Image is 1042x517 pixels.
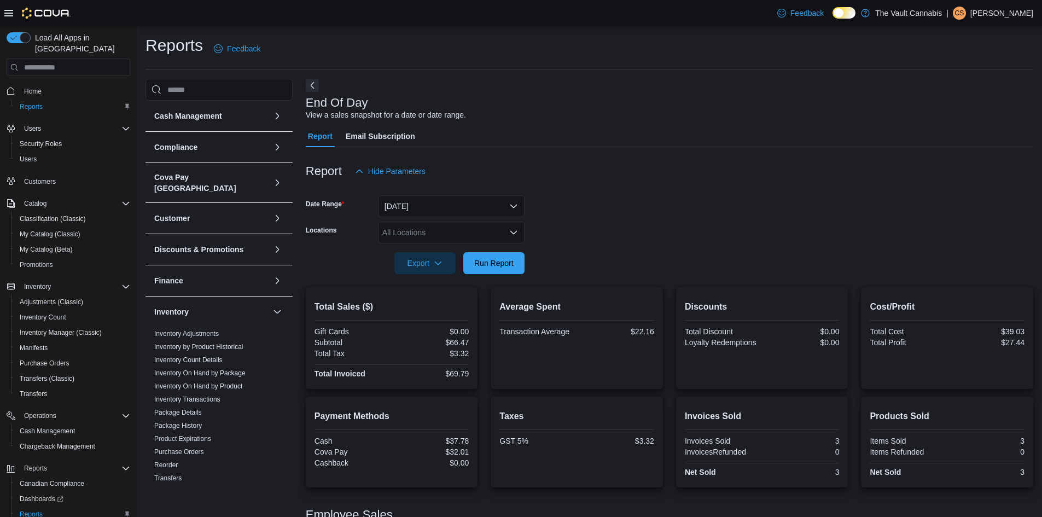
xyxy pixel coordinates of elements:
h3: Inventory [154,306,189,317]
p: | [946,7,948,20]
span: Purchase Orders [20,359,69,368]
span: Purchase Orders [154,448,204,456]
h2: Payment Methods [315,410,469,423]
button: Customer [271,212,284,225]
span: Report [308,125,333,147]
a: Purchase Orders [154,448,204,456]
a: Transfers [154,474,182,482]
span: Inventory by Product Historical [154,342,243,351]
div: Total Cost [870,327,945,336]
strong: Net Sold [870,468,901,477]
button: Chargeback Management [11,439,135,454]
span: Security Roles [15,137,130,150]
div: $39.03 [950,327,1024,336]
span: Package History [154,421,202,430]
button: Customers [2,173,135,189]
button: Transfers [11,386,135,402]
button: [DATE] [378,195,525,217]
button: Hide Parameters [351,160,430,182]
button: Finance [154,275,269,286]
div: $0.00 [764,327,839,336]
a: Dashboards [15,492,68,506]
a: Inventory On Hand by Product [154,382,242,390]
a: Classification (Classic) [15,212,90,225]
button: Home [2,83,135,98]
button: Inventory Count [11,310,135,325]
div: Total Profit [870,338,945,347]
a: Promotions [15,258,57,271]
span: Catalog [20,197,130,210]
button: Next [306,79,319,92]
span: Hide Parameters [368,166,426,177]
div: 3 [950,468,1024,477]
div: Loyalty Redemptions [685,338,760,347]
button: Manifests [11,340,135,356]
span: Catalog [24,199,46,208]
div: $22.16 [579,327,654,336]
div: Subtotal [315,338,389,347]
button: Cova Pay [GEOGRAPHIC_DATA] [271,176,284,189]
span: Operations [20,409,130,422]
button: Discounts & Promotions [154,244,269,255]
div: $3.32 [394,349,469,358]
a: Inventory Adjustments [154,330,219,338]
button: Inventory Manager (Classic) [11,325,135,340]
span: Promotions [20,260,53,269]
a: Inventory Count [15,311,71,324]
div: $0.00 [764,338,839,347]
h2: Average Spent [499,300,654,313]
div: Transaction Average [499,327,574,336]
button: Export [394,252,456,274]
a: Users [15,153,41,166]
a: Customers [20,175,60,188]
p: The Vault Cannabis [875,7,942,20]
div: Cashback [315,458,389,467]
button: Transfers (Classic) [11,371,135,386]
div: 0 [950,448,1024,456]
span: Transfers (Classic) [20,374,74,383]
span: Manifests [20,344,48,352]
button: Catalog [20,197,51,210]
button: Discounts & Promotions [271,243,284,256]
span: Users [20,155,37,164]
span: Classification (Classic) [15,212,130,225]
span: Adjustments (Classic) [15,295,130,309]
div: $37.78 [394,437,469,445]
span: Feedback [227,43,260,54]
a: Package History [154,422,202,429]
a: Cash Management [15,425,79,438]
button: Operations [20,409,61,422]
div: $32.01 [394,448,469,456]
span: Cash Management [15,425,130,438]
span: Transfers (Classic) [15,372,130,385]
span: Inventory Manager (Classic) [15,326,130,339]
span: Home [24,87,42,96]
h2: Products Sold [870,410,1024,423]
a: Home [20,85,46,98]
a: Inventory Count Details [154,356,223,364]
a: Adjustments (Classic) [15,295,88,309]
a: Inventory On Hand by Package [154,369,246,377]
input: Dark Mode [833,7,855,19]
span: Product Expirations [154,434,211,443]
div: 3 [764,468,839,477]
a: Feedback [209,38,265,60]
button: Run Report [463,252,525,274]
span: Load All Apps in [GEOGRAPHIC_DATA] [31,32,130,54]
span: Home [20,84,130,97]
a: Transfers [15,387,51,400]
a: Inventory Manager (Classic) [15,326,106,339]
div: GST 5% [499,437,574,445]
button: Operations [2,408,135,423]
h3: Cash Management [154,111,222,121]
strong: Net Sold [685,468,716,477]
span: Package Details [154,408,202,417]
h3: End Of Day [306,96,368,109]
button: Promotions [11,257,135,272]
a: Inventory by Product Historical [154,343,243,351]
div: Items Refunded [870,448,945,456]
div: Inventory [145,327,293,489]
div: 3 [764,437,839,445]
